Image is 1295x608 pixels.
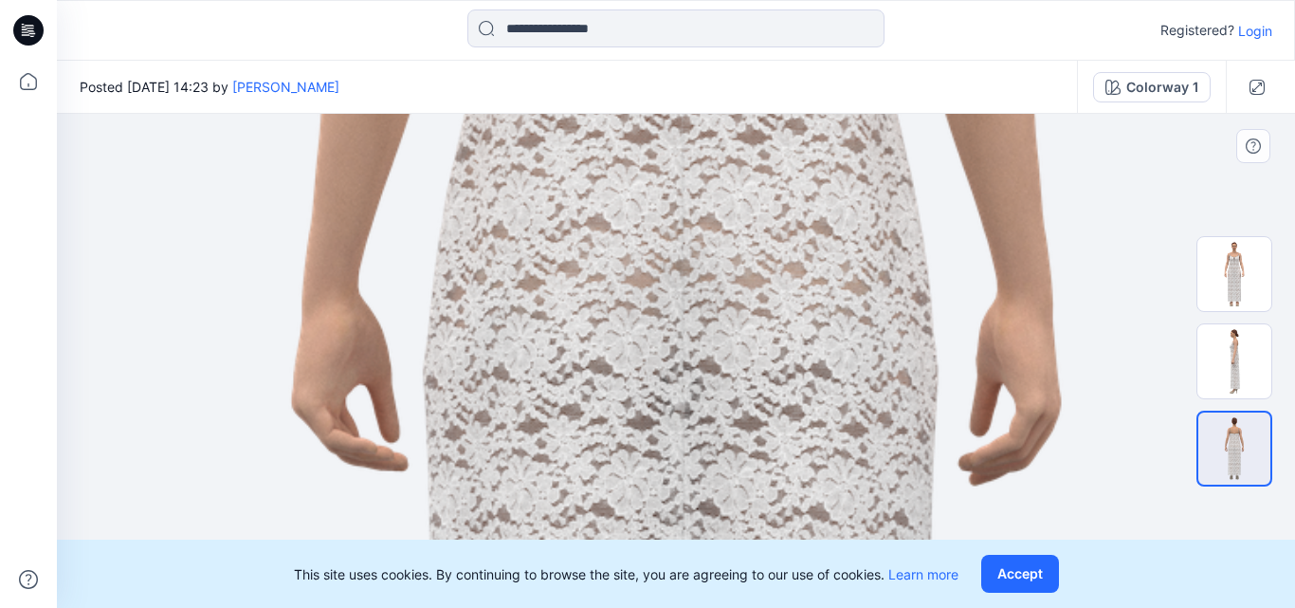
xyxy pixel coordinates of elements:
[232,79,339,95] a: [PERSON_NAME]
[1197,324,1271,398] img: P-126_2
[1198,413,1270,485] img: P-126_5
[1126,77,1198,98] div: Colorway 1
[981,555,1059,593] button: Accept
[888,566,958,582] a: Learn more
[1197,237,1271,311] img: P-126_3
[1238,21,1272,41] p: Login
[1160,19,1234,42] p: Registered?
[80,77,339,97] span: Posted [DATE] 14:23 by
[1093,72,1211,102] button: Colorway 1
[294,564,958,584] p: This site uses cookies. By continuing to browse the site, you are agreeing to our use of cookies.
